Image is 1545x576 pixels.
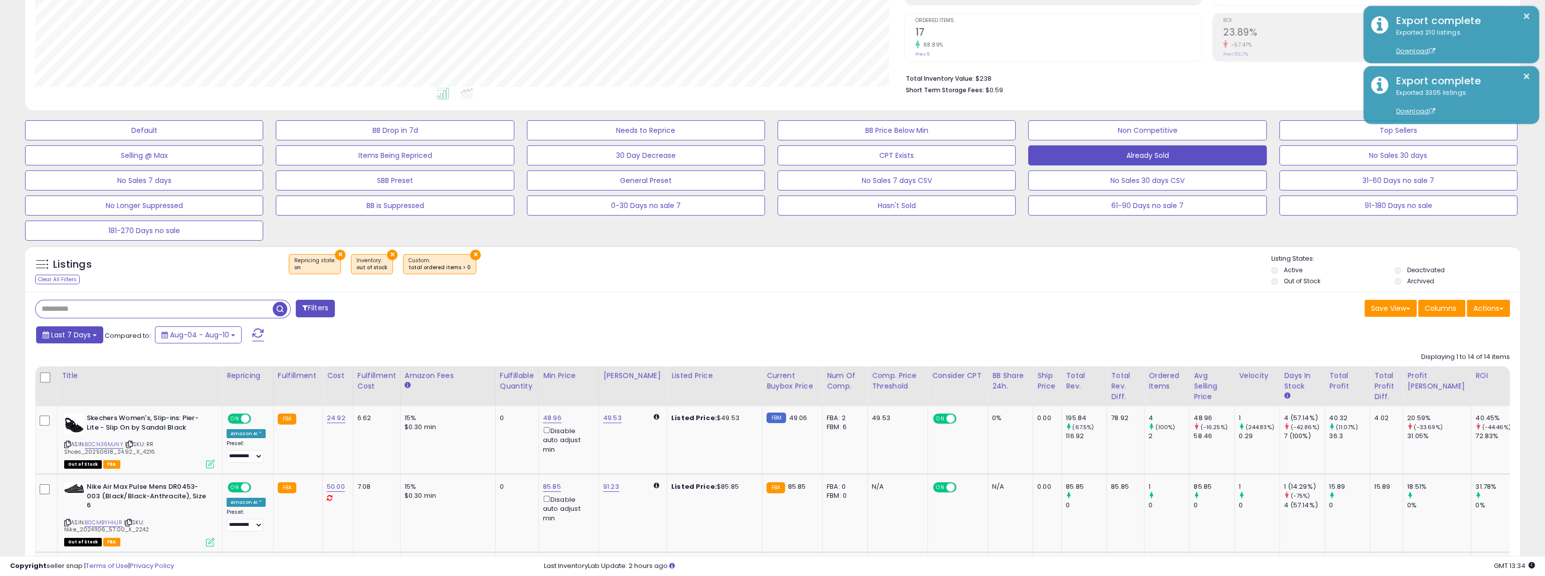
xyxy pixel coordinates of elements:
[527,120,765,140] button: Needs to Reprice
[85,440,123,449] a: B0CN36MJNY
[1284,392,1290,401] small: Days In Stock.
[409,264,471,271] div: total ordered items > 0
[1028,170,1266,190] button: No Sales 30 days CSV
[1194,414,1234,423] div: 48.96
[778,170,1016,190] button: No Sales 7 days CSV
[1290,423,1319,431] small: (-42.86%)
[671,370,758,381] div: Listed Price
[500,370,534,392] div: Fulfillable Quantity
[671,413,717,423] b: Listed Price:
[1155,423,1175,431] small: (100%)
[1223,27,1509,40] h2: 23.89%
[1389,14,1531,28] div: Export complete
[64,482,215,545] div: ASIN:
[527,196,765,216] button: 0-30 Days no sale 7
[1111,414,1136,423] div: 78.92
[766,413,786,423] small: FBM
[934,483,946,492] span: ON
[405,423,488,432] div: $0.30 min
[278,482,296,493] small: FBA
[766,370,818,392] div: Current Buybox Price
[1279,145,1517,165] button: No Sales 30 days
[827,482,860,491] div: FBA: 0
[1522,70,1530,83] button: ×
[1284,277,1320,285] label: Out of Stock
[86,561,128,570] a: Terms of Use
[778,120,1016,140] button: BB Price Below Min
[1223,51,1248,57] small: Prev: 56.17%
[227,440,266,463] div: Preset:
[1148,414,1189,423] div: 4
[1290,492,1310,500] small: (-75%)
[36,326,103,343] button: Last 7 Days
[1037,370,1057,392] div: Ship Price
[906,72,1502,84] li: $238
[544,561,1535,571] div: Last InventoryLab Update: 2 hours ago.
[992,370,1029,392] div: BB Share 24h.
[227,429,266,438] div: Amazon AI *
[1028,196,1266,216] button: 61-90 Days no sale 7
[872,370,923,392] div: Comp. Price Threshold
[250,415,266,423] span: OFF
[1194,501,1234,510] div: 0
[500,482,531,491] div: 0
[1482,423,1510,431] small: (-44.46%)
[64,460,102,469] span: All listings that are currently out of stock and unavailable for purchase on Amazon
[1329,501,1370,510] div: 0
[992,414,1025,423] div: 0%
[357,482,393,491] div: 7.08
[1425,303,1456,313] span: Columns
[278,370,318,381] div: Fulfillment
[1374,414,1395,423] div: 4.02
[335,250,345,260] button: ×
[1335,423,1358,431] small: (11.07%)
[64,538,102,546] span: All listings that are currently out of stock and unavailable for purchase on Amazon
[1418,300,1465,317] button: Columns
[788,482,806,491] span: 85.85
[872,414,920,423] div: 49.53
[25,196,263,216] button: No Longer Suppressed
[278,414,296,425] small: FBA
[405,381,411,390] small: Amazon Fees.
[1037,414,1054,423] div: 0.00
[25,145,263,165] button: Selling @ Max
[276,170,514,190] button: SBB Preset
[64,518,149,533] span: | SKU: Nike_20241106_57.00_X_2242
[778,196,1016,216] button: Hasn't Sold
[1494,561,1535,570] span: 2025-08-18 13:34 GMT
[227,370,269,381] div: Repricing
[827,370,863,392] div: Num of Comp.
[1414,423,1442,431] small: (-33.69%)
[1475,501,1516,510] div: 0%
[915,51,930,57] small: Prev: 9
[986,85,1003,95] span: $0.59
[327,413,345,423] a: 24.92
[934,415,946,423] span: ON
[1365,300,1417,317] button: Save View
[1279,196,1517,216] button: 91-180 Days no sale
[405,482,488,491] div: 15%
[1223,18,1509,24] span: ROI
[1239,370,1275,381] div: Velocity
[543,425,591,454] div: Disable auto adjust min
[906,86,984,94] b: Short Term Storage Fees:
[1148,370,1185,392] div: Ordered Items
[1407,414,1471,423] div: 20.59%
[1279,120,1517,140] button: Top Sellers
[1239,501,1279,510] div: 0
[1148,432,1189,441] div: 2
[1407,482,1471,491] div: 18.51%
[500,414,531,423] div: 0
[1066,370,1102,392] div: Total Rev.
[1396,47,1435,55] a: Download
[103,538,120,546] span: FBA
[356,264,388,271] div: out of stock
[470,250,481,260] button: ×
[1111,482,1136,491] div: 85.85
[357,370,396,392] div: Fulfillment Cost
[64,414,215,467] div: ASIN:
[1284,266,1302,274] label: Active
[25,170,263,190] button: No Sales 7 days
[229,483,241,492] span: ON
[1239,482,1279,491] div: 1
